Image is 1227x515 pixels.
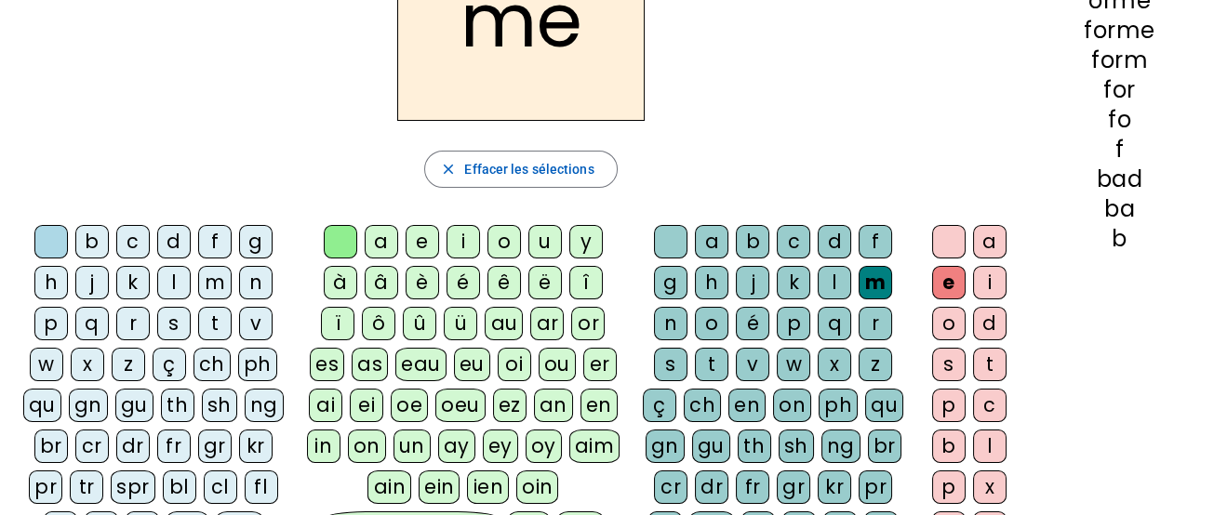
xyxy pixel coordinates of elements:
[464,158,593,180] span: Effacer les sélections
[973,266,1007,299] div: i
[75,225,109,258] div: b
[1042,79,1197,101] div: for
[580,389,618,422] div: en
[654,307,687,340] div: n
[485,307,523,340] div: au
[695,225,728,258] div: a
[403,307,436,340] div: û
[569,266,603,299] div: î
[238,348,277,381] div: ph
[75,307,109,340] div: q
[859,225,892,258] div: f
[350,389,383,422] div: ei
[932,307,966,340] div: o
[736,470,769,504] div: fr
[112,348,145,381] div: z
[777,348,810,381] div: w
[352,348,388,381] div: as
[367,470,411,504] div: ain
[932,429,966,463] div: b
[818,470,851,504] div: kr
[116,266,150,299] div: k
[684,389,721,422] div: ch
[348,429,386,463] div: on
[818,266,851,299] div: l
[818,225,851,258] div: d
[859,348,892,381] div: z
[773,389,811,422] div: on
[34,429,68,463] div: br
[239,307,273,340] div: v
[454,348,490,381] div: eu
[75,429,109,463] div: cr
[440,161,457,178] mat-icon: close
[424,151,617,188] button: Effacer les sélections
[569,225,603,258] div: y
[75,266,109,299] div: j
[973,470,1007,504] div: x
[569,429,620,463] div: aim
[365,225,398,258] div: a
[157,429,191,463] div: fr
[324,266,357,299] div: à
[516,470,559,504] div: oin
[859,307,892,340] div: r
[153,348,186,381] div: ç
[818,307,851,340] div: q
[198,429,232,463] div: gr
[1042,168,1197,191] div: bad
[467,470,509,504] div: ien
[859,470,892,504] div: pr
[321,307,354,340] div: ï
[406,225,439,258] div: e
[539,348,576,381] div: ou
[239,429,273,463] div: kr
[309,389,342,422] div: ai
[1042,139,1197,161] div: f
[1042,198,1197,220] div: ba
[23,389,61,422] div: qu
[1042,49,1197,72] div: form
[777,470,810,504] div: gr
[695,266,728,299] div: h
[1042,109,1197,131] div: fo
[932,348,966,381] div: s
[198,307,232,340] div: t
[932,389,966,422] div: p
[736,266,769,299] div: j
[34,266,68,299] div: h
[528,266,562,299] div: ë
[193,348,231,381] div: ch
[70,470,103,504] div: tr
[530,307,564,340] div: ar
[818,348,851,381] div: x
[116,225,150,258] div: c
[163,470,196,504] div: bl
[643,389,676,422] div: ç
[695,307,728,340] div: o
[777,225,810,258] div: c
[973,307,1007,340] div: d
[736,348,769,381] div: v
[69,389,108,422] div: gn
[307,429,340,463] div: in
[29,470,62,504] div: pr
[868,429,901,463] div: br
[646,429,685,463] div: gn
[526,429,562,463] div: oy
[932,470,966,504] div: p
[111,470,155,504] div: spr
[395,348,447,381] div: eau
[973,348,1007,381] div: t
[738,429,771,463] div: th
[654,348,687,381] div: s
[447,266,480,299] div: é
[973,389,1007,422] div: c
[865,389,903,422] div: qu
[654,266,687,299] div: g
[239,266,273,299] div: n
[391,389,428,422] div: oe
[487,266,521,299] div: ê
[1042,228,1197,250] div: b
[71,348,104,381] div: x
